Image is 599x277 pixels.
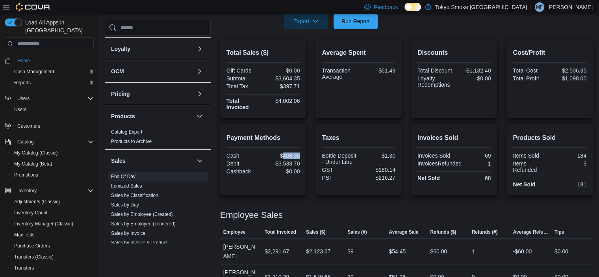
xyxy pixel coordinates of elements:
div: 1 [472,247,475,256]
button: Pricing [111,90,193,98]
a: My Catalog (Classic) [11,148,61,158]
span: Users [11,105,94,114]
span: Run Report [341,17,370,25]
button: OCM [195,67,204,76]
h2: Average Spent [322,48,395,58]
button: Sales [195,156,204,165]
div: Debit [226,160,261,167]
a: Catalog Export [111,129,142,135]
div: 1 [465,160,491,167]
div: Total Discount [417,67,452,74]
span: Inventory [14,186,94,195]
div: 184 [551,152,586,159]
span: Purchase Orders [14,243,50,249]
span: Manifests [11,230,94,240]
h3: Pricing [111,90,130,98]
span: Sales by Classification [111,192,158,199]
div: Total Profit [513,75,548,82]
h2: Cost/Profit [513,48,586,58]
a: Promotions [11,170,41,180]
h3: Loyalty [111,45,130,53]
button: Reports [8,77,97,88]
div: $54.45 [389,247,406,256]
button: Transfers (Classic) [8,251,97,262]
button: Products [195,112,204,121]
div: $2,123.67 [306,247,330,256]
strong: Net Sold [513,181,535,188]
div: Transaction Average [322,67,357,80]
div: Total Tax [226,83,261,89]
div: Total Cost [513,67,548,74]
div: -$60.00 [513,247,532,256]
a: Home [14,56,33,65]
button: Users [2,93,97,104]
span: Users [14,94,94,103]
div: Mike Fortin [535,2,544,12]
button: Inventory [14,186,40,195]
span: Average Refund [513,229,548,235]
span: MF [536,2,543,12]
button: Run Report [334,13,378,29]
h2: Products Sold [513,133,586,143]
button: Loyalty [195,44,204,54]
a: Sales by Classification [111,193,158,198]
div: $1,098.00 [551,75,586,82]
span: Cash Management [14,69,54,75]
span: Tips [554,229,564,235]
span: Export [289,13,323,29]
span: Inventory Count [11,208,94,218]
span: Home [14,56,94,65]
span: Refunds ($) [430,229,456,235]
div: $0.00 [554,247,568,256]
button: Users [14,94,33,103]
p: [PERSON_NAME] [547,2,593,12]
h2: Taxes [322,133,395,143]
a: Sales by Invoice [111,231,145,236]
span: Refunds (#) [472,229,498,235]
a: Sales by Employee (Tendered) [111,221,176,227]
div: Bottle Deposit - Under Litre [322,152,357,165]
div: $3,533.70 [265,160,300,167]
button: My Catalog (Classic) [8,147,97,158]
span: Products to Archive [111,138,152,145]
a: Sales by Employee (Created) [111,212,173,217]
a: Manifests [11,230,37,240]
span: My Catalog (Classic) [14,150,58,156]
div: Cashback [226,168,261,175]
div: $2,506.35 [551,67,586,74]
span: Employee [223,229,246,235]
div: 39 [347,247,354,256]
div: $2,291.67 [265,247,289,256]
span: My Catalog (Beta) [11,159,94,169]
a: Users [11,105,30,114]
a: Sales by Invoice & Product [111,240,167,245]
button: My Catalog (Beta) [8,158,97,169]
span: Transfers (Classic) [14,254,54,260]
div: -$1,132.40 [456,67,491,74]
button: Inventory Count [8,207,97,218]
div: $3,604.35 [265,75,300,82]
p: Tokyo Smoke [GEOGRAPHIC_DATA] [435,2,527,12]
span: Catalog [14,137,94,147]
strong: Net Sold [417,175,440,181]
div: Subtotal [226,75,261,82]
span: Promotions [11,170,94,180]
div: $4,002.06 [265,98,300,104]
span: Transfers (Classic) [11,252,94,262]
h2: Discounts [417,48,491,58]
button: Users [8,104,97,115]
span: Catalog [17,139,33,145]
p: | [530,2,532,12]
div: $1.30 [360,152,395,159]
span: Transfers [11,263,94,273]
span: Inventory [17,188,37,194]
span: Adjustments (Classic) [11,197,94,206]
a: My Catalog (Beta) [11,159,56,169]
a: Transfers (Classic) [11,252,57,262]
a: Customers [14,121,43,131]
a: Sales by Day [111,202,139,208]
button: Promotions [8,169,97,180]
span: Promotions [14,172,38,178]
